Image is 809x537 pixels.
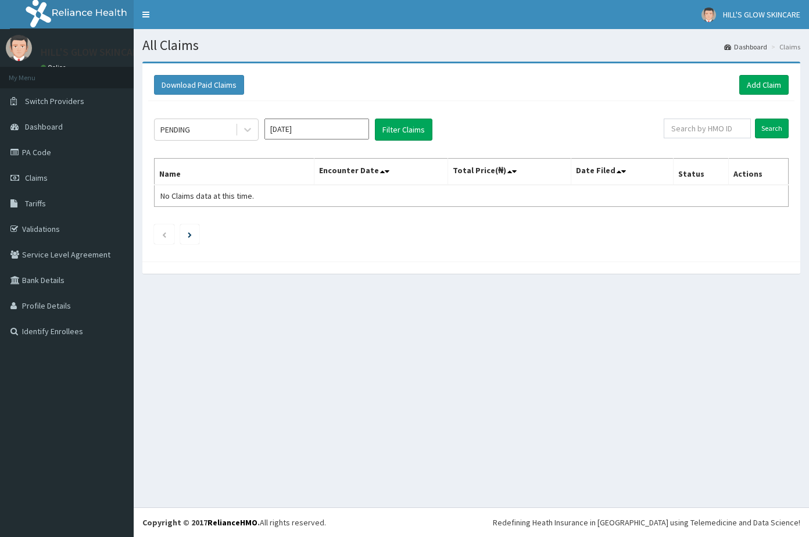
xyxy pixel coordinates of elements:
[142,38,800,53] h1: All Claims
[41,63,69,71] a: Online
[160,124,190,135] div: PENDING
[729,159,789,185] th: Actions
[25,173,48,183] span: Claims
[25,198,46,209] span: Tariffs
[41,47,144,58] p: HILL'S GLOW SKINCARE
[154,75,244,95] button: Download Paid Claims
[571,159,674,185] th: Date Filed
[739,75,789,95] a: Add Claim
[188,229,192,239] a: Next page
[723,9,800,20] span: HILL'S GLOW SKINCARE
[701,8,716,22] img: User Image
[264,119,369,139] input: Select Month and Year
[207,517,257,528] a: RelianceHMO
[768,42,800,52] li: Claims
[162,229,167,239] a: Previous page
[25,121,63,132] span: Dashboard
[142,517,260,528] strong: Copyright © 2017 .
[674,159,729,185] th: Status
[155,159,314,185] th: Name
[6,35,32,61] img: User Image
[314,159,448,185] th: Encounter Date
[160,191,254,201] span: No Claims data at this time.
[25,96,84,106] span: Switch Providers
[375,119,432,141] button: Filter Claims
[755,119,789,138] input: Search
[448,159,571,185] th: Total Price(₦)
[724,42,767,52] a: Dashboard
[493,517,800,528] div: Redefining Heath Insurance in [GEOGRAPHIC_DATA] using Telemedicine and Data Science!
[664,119,751,138] input: Search by HMO ID
[134,507,809,537] footer: All rights reserved.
